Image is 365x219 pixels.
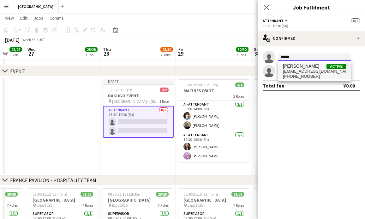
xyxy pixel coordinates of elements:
[85,52,97,57] div: 1 Job
[258,3,365,11] h3: Job Fulfilment
[254,79,325,164] app-job-card: 09:00-18:30 (9h30m)4/4MAITRES D'ART2 RolesA - ATTENDANT2/209:00-14:00 (5h)[PERSON_NAME][PERSON_NA...
[236,52,248,57] div: 2 Jobs
[263,18,284,23] span: ATTENDANT
[178,197,249,203] h3: [GEOGRAPHIC_DATA]
[31,14,46,22] a: Jobs
[159,99,169,104] span: 1 Role
[254,46,261,52] span: Sat
[178,101,249,131] app-card-role: A - ATTENDANT2/209:00-14:00 (5h)[PERSON_NAME][PERSON_NAME]
[161,52,173,57] div: 2 Jobs
[236,47,248,52] span: 32/32
[183,82,218,87] span: 09:00-19:30 (10h30m)
[103,93,174,99] h3: RAKUGO EVENT
[283,74,346,79] span: +8108013396323
[5,192,18,197] span: 28/28
[85,47,98,52] span: 28/28
[102,50,111,57] span: 28
[39,37,45,42] div: JST
[5,37,20,43] div: [DATE]
[13,0,59,13] button: [GEOGRAPHIC_DATA]
[103,106,174,138] app-card-role: ATTENDANT0/213:30-18:30 (5h)
[233,94,244,99] span: 2 Roles
[27,197,98,203] h3: [GEOGRAPHIC_DATA]
[254,101,325,133] app-card-role: A - ATTENDANT2/209:00-14:00 (5h)[PERSON_NAME][PERSON_NAME]([PERSON_NAME])
[112,203,128,208] span: Expo 2025
[326,64,346,69] span: Active
[343,82,355,89] div: ¥0.00
[21,37,37,42] span: Week 35
[158,203,169,208] span: 7 Roles
[5,15,14,21] span: View
[283,69,346,74] span: mayumi5353x@gmail.com
[231,192,244,197] span: 28/28
[82,203,93,208] span: 7 Roles
[81,192,93,197] span: 28/28
[235,82,244,87] span: 4/4
[233,203,244,208] span: 7 Roles
[50,15,64,21] span: Comms
[258,31,365,46] div: Confirmed
[27,46,36,52] span: Wed
[183,192,218,197] span: 08:30-21:15 (12h45m)
[108,192,143,197] span: 08:30-21:15 (12h45m)
[20,15,27,21] span: Edit
[178,46,183,52] span: Fri
[103,79,174,84] div: Draft
[253,50,261,57] span: 30
[178,131,249,162] app-card-role: A - ATTENDANT2/214:30-19:30 (5h)[PERSON_NAME][PERSON_NAME]
[7,203,18,208] span: 7 Roles
[37,203,52,208] span: Expo 2025
[112,99,159,104] span: [GEOGRAPHIC_DATA] - [GEOGRAPHIC_DATA] EXPO 2025
[160,47,173,52] span: 28/30
[103,197,174,203] h3: [GEOGRAPHIC_DATA]
[10,177,96,183] div: FRANCE PAVILION - HOSPITALITY TEAM
[188,203,203,208] span: Expo 2025
[178,79,249,162] app-job-card: 09:00-19:30 (10h30m)4/4MAITRES D'ART2 RolesA - ATTENDANT2/209:00-14:00 (5h)[PERSON_NAME][PERSON_N...
[178,88,249,94] h3: MAITRES D'ART
[33,192,67,197] span: 08:30-21:15 (12h45m)
[263,82,284,89] div: Total fee
[108,88,134,92] span: 13:30-18:30 (5h)
[34,15,43,21] span: Jobs
[10,52,22,57] div: 1 Job
[3,14,16,22] a: View
[263,18,289,23] button: ATTENDANT
[103,46,111,52] span: Thu
[254,197,325,203] h3: [GEOGRAPHIC_DATA]
[9,47,22,52] span: 28/28
[27,50,36,57] span: 27
[18,14,30,22] a: Edit
[177,50,183,57] span: 29
[283,64,319,69] span: Mayumi SHIMAMURA
[254,133,325,164] app-card-role: A - ATTENDANT2/213:30-18:30 (5h)[PERSON_NAME][PERSON_NAME]
[351,18,360,23] span: 0/2
[254,88,325,94] h3: MAITRES D'ART
[156,192,169,197] span: 28/28
[103,79,174,138] app-job-card: Draft13:30-18:30 (5h)0/2RAKUGO EVENT [GEOGRAPHIC_DATA] - [GEOGRAPHIC_DATA] EXPO 20251 RoleATTENDA...
[47,14,66,22] a: Comms
[160,88,169,92] span: 0/2
[10,68,25,74] div: EVENT
[263,23,360,28] div: 13:30-18:30 (5h)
